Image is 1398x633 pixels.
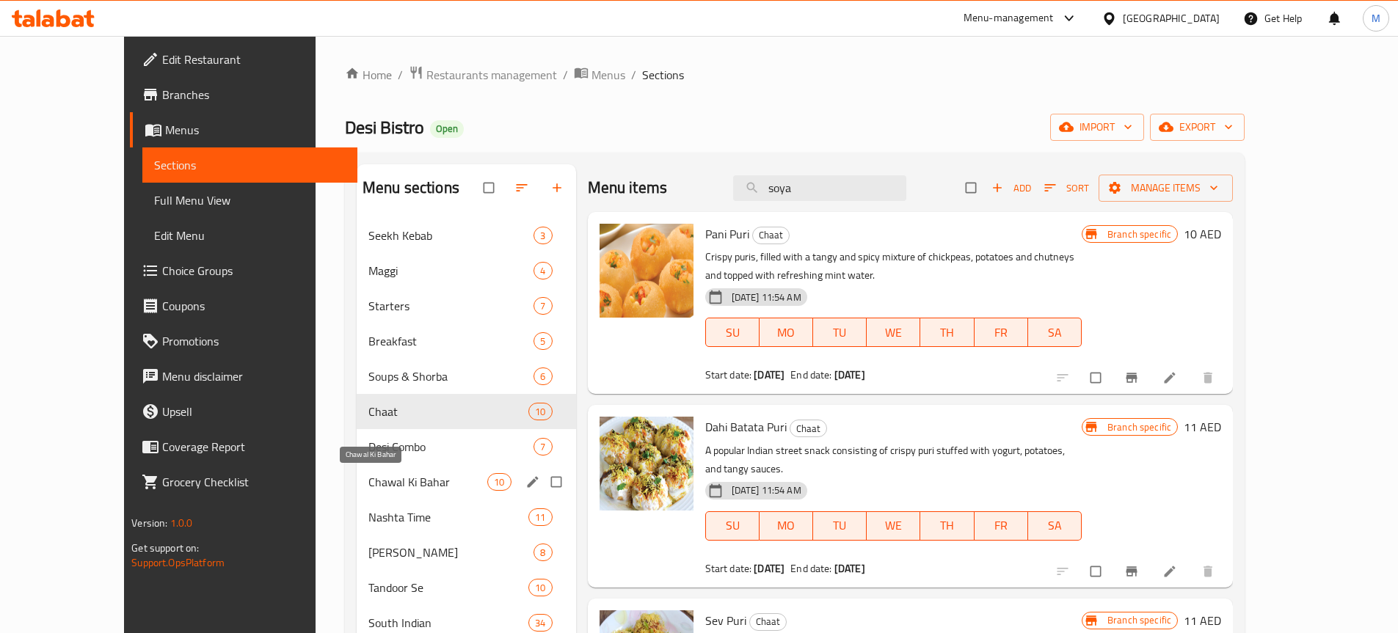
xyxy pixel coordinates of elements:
div: items [528,579,552,596]
div: items [487,473,511,491]
span: TU [819,322,861,343]
span: Promotions [162,332,346,350]
span: Branch specific [1102,613,1177,627]
button: Branch-specific-item [1115,555,1151,588]
div: items [534,438,552,455]
span: Edit Menu [154,227,346,244]
span: Chaat [790,420,826,437]
div: [GEOGRAPHIC_DATA] [1123,10,1220,26]
a: Menus [574,65,625,84]
span: Open [430,122,464,135]
span: Desi Bistro [345,111,424,144]
p: A popular Indian street snack consisting of crispy puri stuffed with yogurt, potatoes, and tangy ... [705,442,1082,478]
span: Full Menu View [154,191,346,209]
a: Edit Restaurant [130,42,357,77]
p: Crispy puris, filled with a tangy and spicy mixture of chickpeas, potatoes and chutneys and toppe... [705,248,1082,285]
a: Coverage Report [130,429,357,464]
span: Restaurants management [426,66,557,84]
span: Coupons [162,297,346,315]
a: Edit Menu [142,218,357,253]
div: Chaat10 [357,394,576,429]
span: Sort sections [506,172,541,204]
span: Menus [591,66,625,84]
button: SA [1028,318,1082,347]
a: Choice Groups [130,253,357,288]
div: Tandoor Se10 [357,570,576,605]
span: 8 [534,546,551,560]
span: 3 [534,229,551,243]
button: TU [813,511,867,541]
button: delete [1192,362,1227,394]
span: TH [926,515,968,536]
span: 10 [529,405,551,419]
button: TH [920,511,974,541]
a: Menu disclaimer [130,359,357,394]
b: [DATE] [834,559,865,578]
span: [PERSON_NAME] [368,544,534,561]
span: [DATE] 11:54 AM [726,290,807,304]
button: MO [760,318,813,347]
button: WE [867,511,920,541]
span: Coverage Report [162,438,346,455]
div: Chaat [790,420,827,437]
button: Add [988,177,1035,200]
button: Sort [1041,177,1093,200]
a: Branches [130,77,357,112]
span: 1.0.0 [170,513,192,533]
span: import [1062,118,1132,136]
div: items [534,544,552,561]
button: SA [1028,511,1082,541]
span: Start date: [705,365,752,384]
span: Select all sections [475,174,506,202]
span: Start date: [705,559,752,578]
input: search [733,175,906,201]
span: Breakfast [368,332,534,350]
span: 10 [529,581,551,595]
span: South Indian [368,614,528,632]
span: Sort items [1035,177,1099,200]
img: Pani Puri [600,224,693,318]
span: Desi Combo [368,438,534,455]
div: Phirangi Khana [368,544,534,561]
li: / [563,66,568,84]
div: Menu-management [964,10,1054,27]
span: 10 [488,475,510,489]
button: FR [975,318,1028,347]
span: Chaat [750,613,786,630]
div: Open [430,120,464,138]
span: 34 [529,616,551,630]
div: items [534,297,552,315]
button: TU [813,318,867,347]
li: / [631,66,636,84]
span: Soups & Shorba [368,367,534,385]
span: Branch specific [1102,227,1177,241]
span: Add item [988,177,1035,200]
div: Chaat [752,227,790,244]
div: [PERSON_NAME]8 [357,535,576,570]
div: Nashta Time11 [357,500,576,535]
a: Edit menu item [1162,370,1180,385]
span: 11 [529,511,551,524]
div: Chaat [368,403,528,420]
span: Sections [154,156,346,174]
span: Branch specific [1102,420,1177,434]
h6: 11 AED [1184,417,1221,437]
button: Manage items [1099,175,1233,202]
div: Chaat [749,613,787,631]
span: Chawal Ki Bahar [368,473,487,491]
nav: breadcrumb [345,65,1245,84]
span: Manage items [1110,179,1221,197]
span: export [1162,118,1233,136]
span: WE [873,322,914,343]
span: Edit Restaurant [162,51,346,68]
div: Starters7 [357,288,576,323]
span: Sections [642,66,684,84]
span: SA [1034,515,1076,536]
button: SU [705,318,760,347]
span: Sort [1044,180,1089,197]
span: MO [765,322,807,343]
span: Tandoor Se [368,579,528,596]
div: items [528,403,552,420]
